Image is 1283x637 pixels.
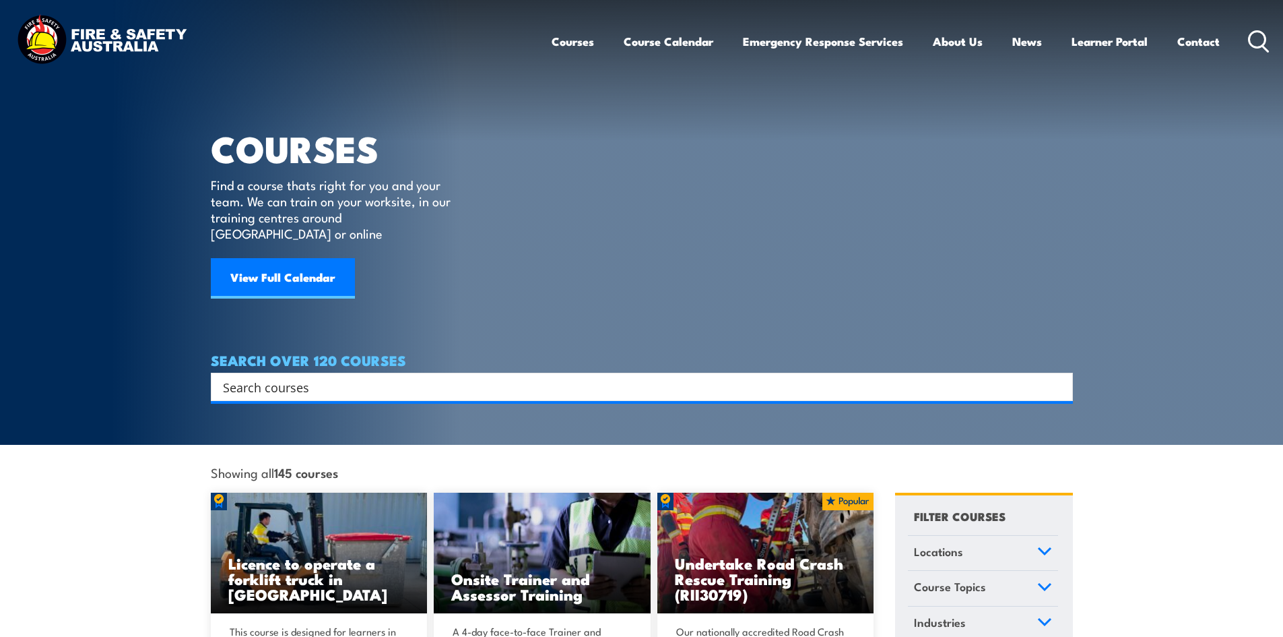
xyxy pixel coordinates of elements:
h4: FILTER COURSES [914,507,1006,525]
a: Courses [552,24,594,59]
a: Learner Portal [1072,24,1148,59]
img: Licence to operate a forklift truck Training [211,493,428,614]
h3: Licence to operate a forklift truck in [GEOGRAPHIC_DATA] [228,555,410,602]
h3: Undertake Road Crash Rescue Training (RII30719) [675,555,857,602]
a: Undertake Road Crash Rescue Training (RII30719) [657,493,874,614]
a: Emergency Response Services [743,24,903,59]
a: News [1012,24,1042,59]
a: Licence to operate a forklift truck in [GEOGRAPHIC_DATA] [211,493,428,614]
a: Course Calendar [624,24,713,59]
a: About Us [933,24,983,59]
span: Showing all [211,465,338,479]
span: Industries [914,613,966,632]
a: View Full Calendar [211,258,355,299]
p: Find a course thats right for you and your team. We can train on your worksite, in our training c... [211,177,457,241]
img: Road Crash Rescue Training [657,493,874,614]
a: Onsite Trainer and Assessor Training [434,493,651,614]
input: Search input [223,377,1043,397]
h3: Onsite Trainer and Assessor Training [451,571,633,602]
strong: 145 courses [274,463,338,481]
h1: COURSES [211,132,470,164]
button: Search magnifier button [1049,377,1068,396]
h4: SEARCH OVER 120 COURSES [211,353,1073,367]
form: Search form [226,377,1046,396]
a: Course Topics [908,571,1058,606]
span: Locations [914,543,963,561]
a: Contact [1177,24,1220,59]
img: Safety For Leaders [434,493,651,614]
span: Course Topics [914,578,986,596]
a: Locations [908,536,1058,571]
